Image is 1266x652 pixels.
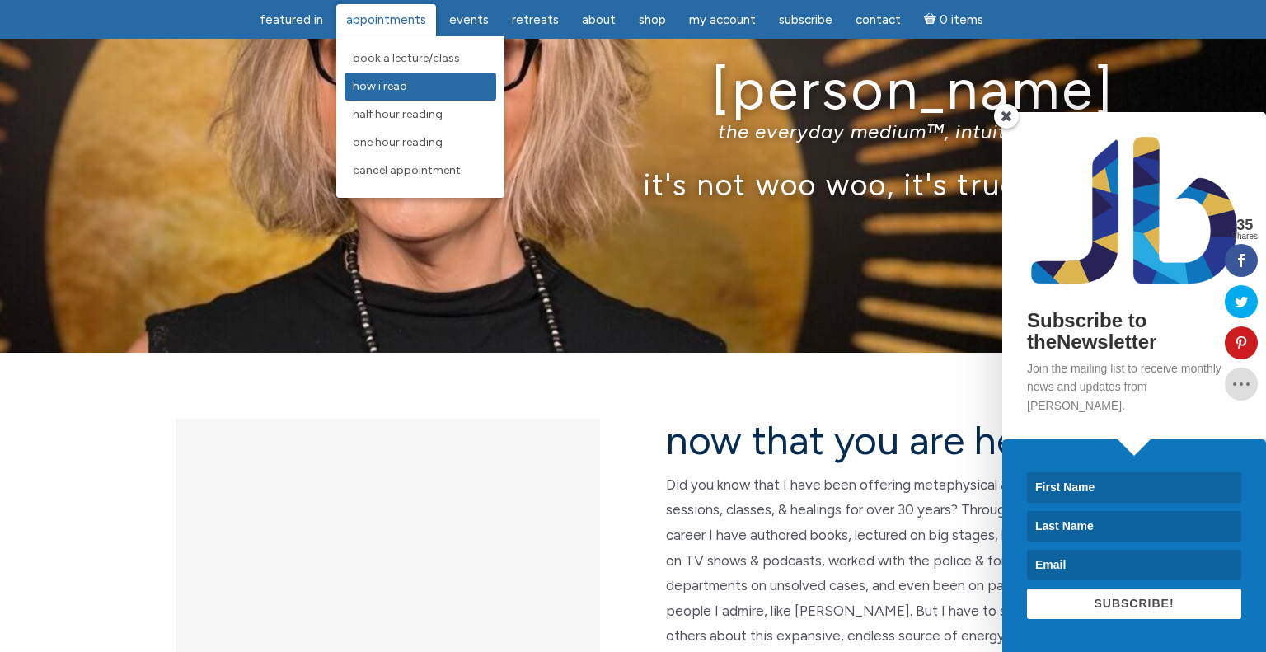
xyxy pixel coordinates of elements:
a: Appointments [336,4,436,36]
input: Email [1027,550,1241,580]
span: Shop [639,12,666,27]
span: How I Read [353,79,407,93]
span: About [582,12,616,27]
span: Retreats [512,12,559,27]
span: Shares [1231,232,1258,241]
a: How I Read [345,73,496,101]
span: My Account [689,12,756,27]
h2: now that you are here… [666,419,1090,462]
p: Join the mailing list to receive monthly news and updates from [PERSON_NAME]. [1027,359,1241,415]
a: About [572,4,626,36]
span: Cancel Appointment [353,163,461,177]
span: Events [449,12,489,27]
a: Subscribe [769,4,842,36]
span: featured in [260,12,323,27]
a: Book a Lecture/Class [345,45,496,73]
i: Cart [924,12,940,27]
h2: Subscribe to theNewsletter [1027,310,1241,354]
a: Half Hour Reading [345,101,496,129]
a: One Hour Reading [345,129,496,157]
a: Cancel Appointment [345,157,496,185]
input: First Name [1027,472,1241,503]
span: 35 [1231,218,1258,232]
span: Appointments [346,12,426,27]
p: it's not woo woo, it's true true™ [151,167,1115,202]
span: 0 items [940,14,983,26]
a: My Account [679,4,766,36]
a: Shop [629,4,676,36]
a: featured in [250,4,333,36]
span: Contact [856,12,901,27]
a: Events [439,4,499,36]
a: Retreats [502,4,569,36]
span: SUBSCRIBE! [1094,597,1174,610]
a: Contact [846,4,911,36]
h1: [PERSON_NAME] [151,59,1115,120]
button: SUBSCRIBE! [1027,589,1241,619]
span: One Hour Reading [353,135,443,149]
input: Last Name [1027,511,1241,542]
p: the everyday medium™, intuitive teacher [151,120,1115,143]
span: Book a Lecture/Class [353,51,460,65]
span: Subscribe [779,12,832,27]
span: Half Hour Reading [353,107,443,121]
a: Cart0 items [914,2,993,36]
